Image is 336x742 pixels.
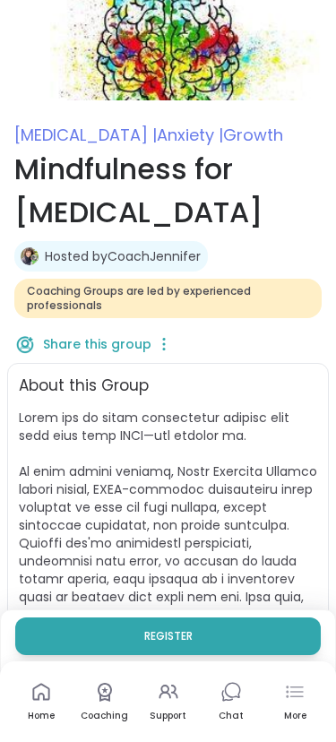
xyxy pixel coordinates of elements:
div: Home [28,710,55,722]
button: Share this group [14,325,151,363]
button: Register [15,617,321,655]
span: Coaching Groups are led by experienced professionals [27,284,309,313]
span: Register [144,629,193,643]
a: Coaching [78,669,132,735]
a: Chat [205,669,259,735]
h2: About this Group [19,375,149,398]
div: Support [150,710,186,722]
span: Growth [223,124,283,146]
div: Coaching [81,710,128,722]
a: Hosted byCoachJennifer [45,247,201,265]
h1: Mindfulness for [MEDICAL_DATA] [14,148,322,234]
img: ShareWell Logomark [14,333,36,355]
div: More [284,710,306,722]
img: CoachJennifer [21,247,39,265]
span: [MEDICAL_DATA] | [14,124,157,146]
span: Share this group [43,335,151,353]
a: Home [14,669,68,735]
a: Support [142,669,195,735]
span: Anxiety | [157,124,223,146]
div: Chat [219,710,244,722]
